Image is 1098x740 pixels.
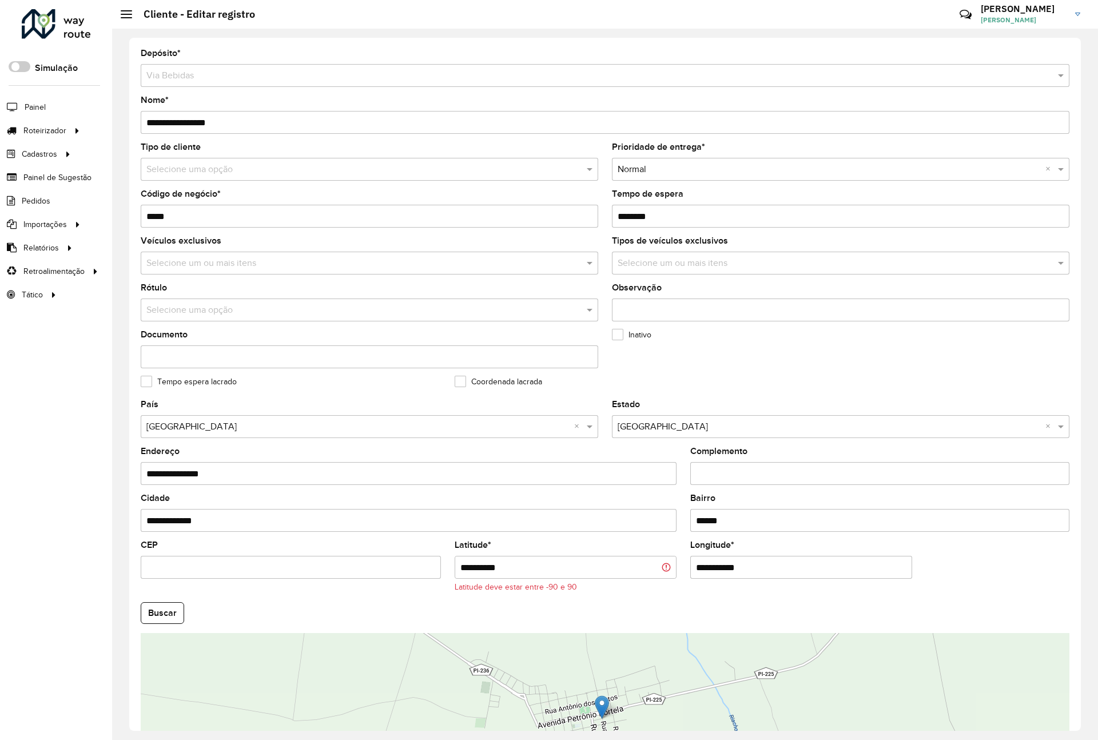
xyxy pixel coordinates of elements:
span: Importações [23,218,67,230]
label: Latitude [455,538,491,552]
label: Rótulo [141,281,167,295]
img: Marker [595,695,609,719]
label: Complemento [690,444,747,458]
label: Coordenada lacrada [455,376,542,388]
span: Retroalimentação [23,265,85,277]
a: Contato Rápido [953,2,978,27]
label: Documento [141,328,188,341]
h2: Cliente - Editar registro [132,8,255,21]
label: Bairro [690,491,715,505]
label: Estado [612,397,640,411]
label: Nome [141,93,169,107]
label: Cidade [141,491,170,505]
label: Tempo espera lacrado [141,376,237,388]
span: [PERSON_NAME] [981,15,1067,25]
h3: [PERSON_NAME] [981,3,1067,14]
label: Tempo de espera [612,187,683,201]
label: Longitude [690,538,734,552]
span: Relatórios [23,242,59,254]
label: Inativo [612,329,651,341]
span: Roteirizador [23,125,66,137]
span: Painel de Sugestão [23,172,91,184]
span: Painel [25,101,46,113]
span: Tático [22,289,43,301]
span: Clear all [1045,162,1055,176]
label: País [141,397,158,411]
span: Clear all [1045,420,1055,433]
label: Código de negócio [141,187,221,201]
label: Simulação [35,61,78,75]
span: Pedidos [22,195,50,207]
formly-validation-message: Latitude deve estar entre -90 e 90 [455,583,577,591]
label: Depósito [141,46,181,60]
span: Cadastros [22,148,57,160]
label: Tipos de veículos exclusivos [612,234,728,248]
label: CEP [141,538,158,552]
label: Veículos exclusivos [141,234,221,248]
button: Buscar [141,602,184,624]
label: Tipo de cliente [141,140,201,154]
label: Endereço [141,444,180,458]
span: Clear all [574,420,584,433]
label: Observação [612,281,662,295]
label: Prioridade de entrega [612,140,705,154]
